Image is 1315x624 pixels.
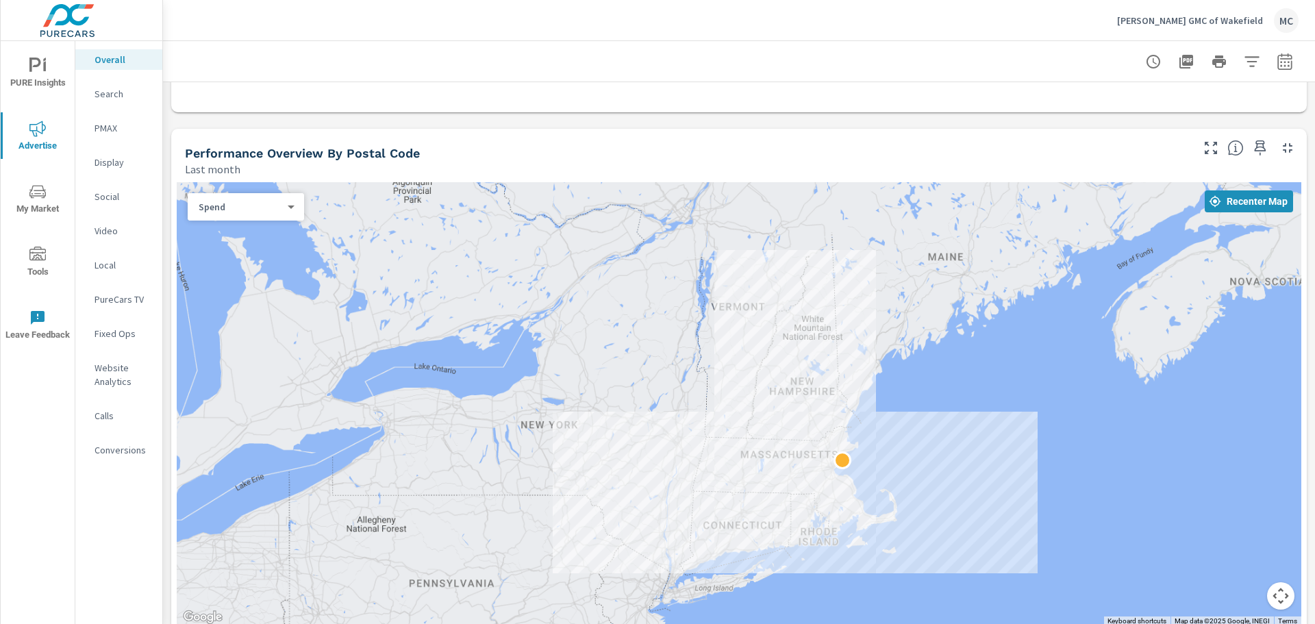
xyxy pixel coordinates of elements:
button: Make Fullscreen [1200,137,1222,159]
div: Website Analytics [75,358,162,392]
p: Search [95,87,151,101]
button: Map camera controls [1267,582,1294,610]
span: Advertise [5,121,71,154]
button: Select Date Range [1271,48,1299,75]
p: PMAX [95,121,151,135]
span: Understand performance data by postal code. Individual postal codes can be selected and expanded ... [1227,140,1244,156]
p: Social [95,190,151,203]
div: Fixed Ops [75,323,162,344]
p: Local [95,258,151,272]
p: Spend [199,201,282,213]
p: Last month [185,161,240,177]
div: Display [75,152,162,173]
button: Minimize Widget [1277,137,1299,159]
div: nav menu [1,41,75,356]
p: Display [95,155,151,169]
h5: Performance Overview By Postal Code [185,146,420,160]
button: Apply Filters [1238,48,1266,75]
div: Spend [188,201,293,214]
div: MC [1274,8,1299,33]
span: PURE Insights [5,58,71,91]
p: [PERSON_NAME] GMC of Wakefield [1117,14,1263,27]
p: Video [95,224,151,238]
div: PureCars TV [75,289,162,310]
span: Leave Feedback [5,310,71,343]
p: Website Analytics [95,361,151,388]
span: Save this to your personalized report [1249,137,1271,159]
span: Tools [5,247,71,280]
p: Fixed Ops [95,327,151,340]
p: Conversions [95,443,151,457]
button: Print Report [1205,48,1233,75]
div: Overall [75,49,162,70]
div: Local [75,255,162,275]
span: Recenter Map [1210,195,1288,208]
button: Recenter Map [1205,190,1293,212]
p: Overall [95,53,151,66]
span: My Market [5,184,71,217]
button: "Export Report to PDF" [1173,48,1200,75]
div: Video [75,221,162,241]
p: Calls [95,409,151,423]
div: Search [75,84,162,104]
p: PureCars TV [95,292,151,306]
div: Social [75,186,162,207]
div: Calls [75,405,162,426]
div: PMAX [75,118,162,138]
div: Conversions [75,440,162,460]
